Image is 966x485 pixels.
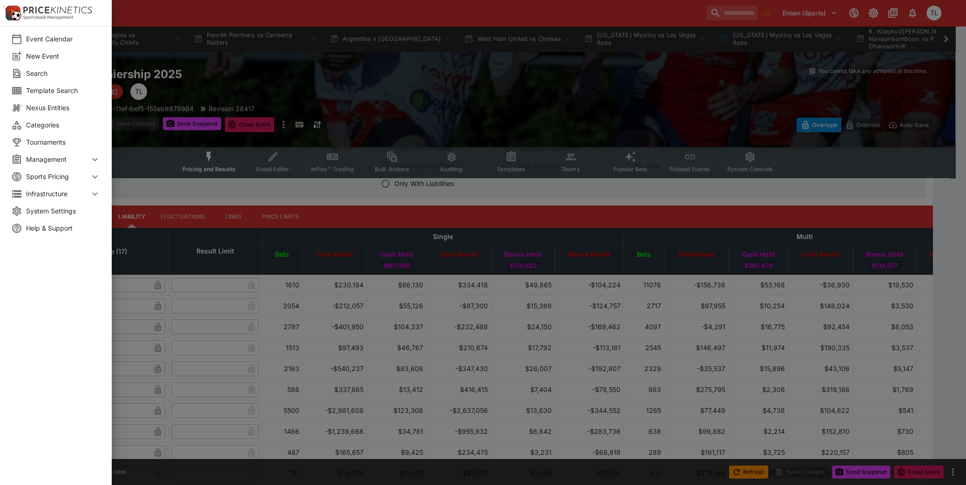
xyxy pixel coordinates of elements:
[26,86,101,95] span: Template Search
[26,206,101,216] span: System Settings
[26,154,89,164] span: Management
[26,223,101,233] span: Help & Support
[26,120,101,130] span: Categories
[26,51,101,61] span: New Event
[26,172,89,181] span: Sports Pricing
[3,4,21,22] img: PriceKinetics Logo
[23,15,74,20] img: Sportsbook Management
[26,189,89,199] span: Infrastructure
[26,137,101,147] span: Tournaments
[26,34,101,44] span: Event Calendar
[26,103,101,113] span: Nexus Entities
[23,7,92,13] img: PriceKinetics
[26,68,101,78] span: Search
